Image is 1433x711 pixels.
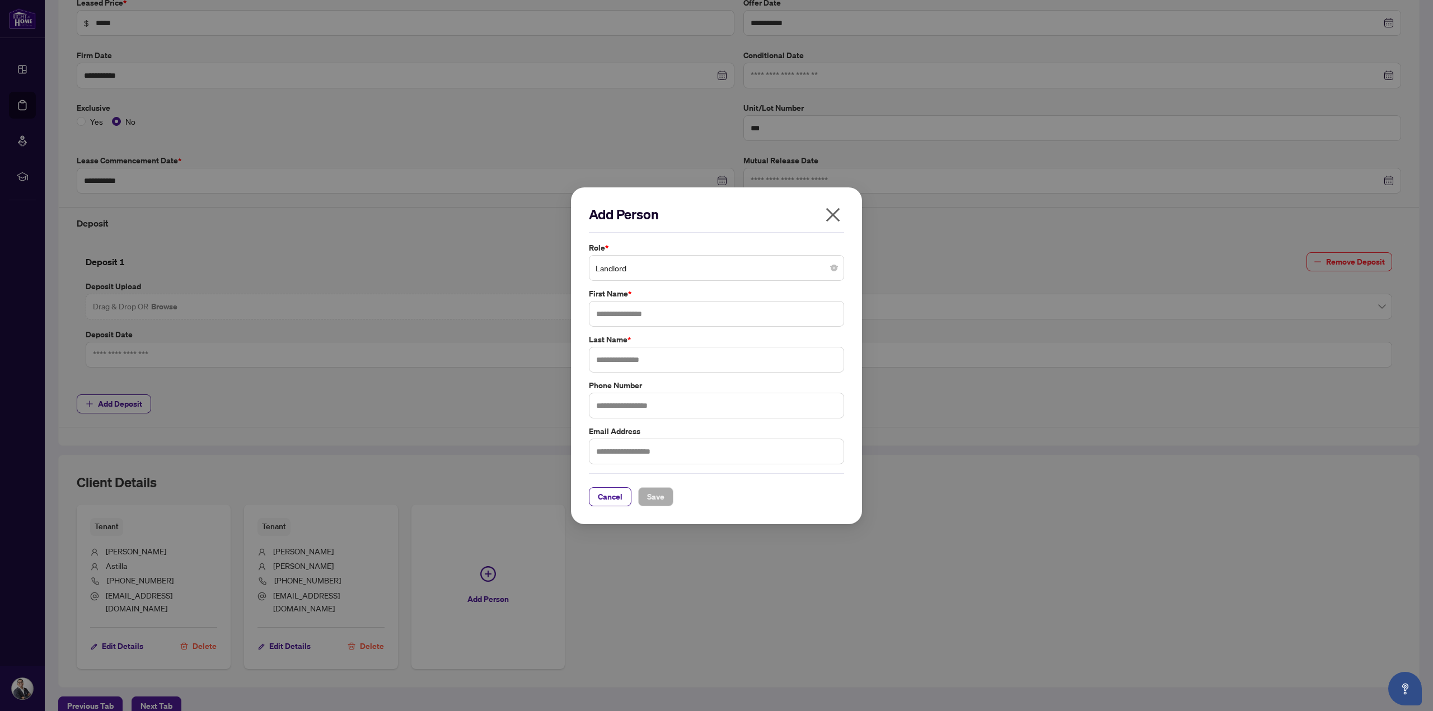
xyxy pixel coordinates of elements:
label: Last Name [589,333,844,346]
span: Landlord [596,257,837,279]
h2: Add Person [589,205,844,223]
button: Open asap [1388,672,1422,705]
span: close [824,206,842,224]
label: Email Address [589,425,844,437]
button: Cancel [589,487,631,506]
label: First Name [589,288,844,300]
label: Role [589,242,844,254]
span: Cancel [598,487,622,505]
button: Save [638,487,673,506]
label: Phone Number [589,379,844,391]
span: close-circle [831,265,837,271]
